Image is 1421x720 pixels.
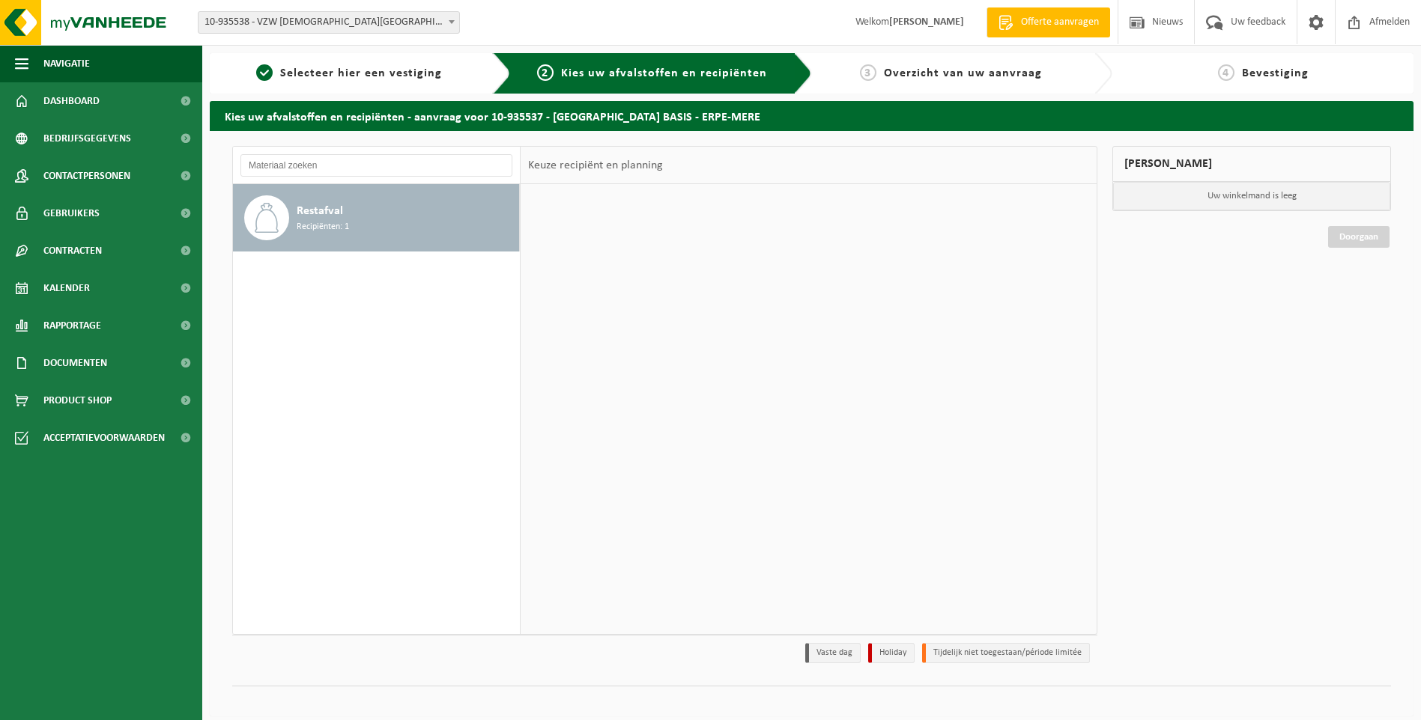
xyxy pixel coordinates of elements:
[43,269,90,307] span: Kalender
[889,16,964,28] strong: [PERSON_NAME]
[43,120,131,157] span: Bedrijfsgegevens
[43,419,165,457] span: Acceptatievoorwaarden
[922,643,1090,663] li: Tijdelijk niet toegestaan/période limitée
[210,101,1414,130] h2: Kies uw afvalstoffen en recipiënten - aanvraag voor 10-935537 - [GEOGRAPHIC_DATA] BASIS - ERPE-MERE
[217,64,481,82] a: 1Selecteer hier een vestiging
[1328,226,1390,248] a: Doorgaan
[884,67,1042,79] span: Overzicht van uw aanvraag
[43,382,112,419] span: Product Shop
[987,7,1110,37] a: Offerte aanvragen
[43,232,102,269] span: Contracten
[256,64,273,81] span: 1
[805,643,861,663] li: Vaste dag
[43,344,107,382] span: Documenten
[198,11,460,34] span: 10-935538 - VZW PRIESTER DAENS COLLEGE - AALST
[1218,64,1234,81] span: 4
[1242,67,1309,79] span: Bevestiging
[1112,146,1391,182] div: [PERSON_NAME]
[43,45,90,82] span: Navigatie
[297,220,349,234] span: Recipiënten: 1
[43,157,130,195] span: Contactpersonen
[43,82,100,120] span: Dashboard
[868,643,915,663] li: Holiday
[561,67,767,79] span: Kies uw afvalstoffen en recipiënten
[280,67,442,79] span: Selecteer hier een vestiging
[521,147,670,184] div: Keuze recipiënt en planning
[43,307,101,344] span: Rapportage
[240,154,512,177] input: Materiaal zoeken
[1017,15,1103,30] span: Offerte aanvragen
[860,64,876,81] span: 3
[1113,182,1390,210] p: Uw winkelmand is leeg
[297,202,343,220] span: Restafval
[43,195,100,232] span: Gebruikers
[199,12,459,33] span: 10-935538 - VZW PRIESTER DAENS COLLEGE - AALST
[537,64,554,81] span: 2
[233,184,520,251] button: Restafval Recipiënten: 1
